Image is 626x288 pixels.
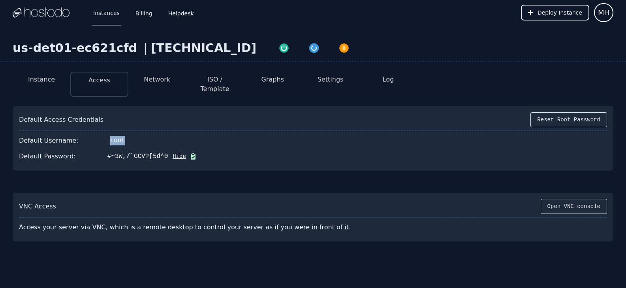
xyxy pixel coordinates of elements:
img: Logo [13,7,70,19]
button: Log [383,75,394,84]
span: MH [598,7,609,18]
span: Deploy Instance [538,9,582,17]
button: User menu [594,3,613,22]
button: Open VNC console [541,199,607,214]
img: Power Off [338,43,350,54]
div: Default Username: [19,136,79,145]
div: #~3W,/`GCV?[5d^0 [107,152,168,161]
div: VNC Access [19,202,56,211]
button: Power Off [329,41,359,54]
div: Access your server via VNC, which is a remote desktop to control your server as if you were in fr... [19,219,373,235]
button: Reset Root Password [530,112,607,127]
div: Default Access Credentials [19,115,103,124]
button: Settings [318,75,344,84]
img: Restart [308,43,320,54]
div: [TECHNICAL_ID] [151,41,256,55]
button: Access [88,76,110,85]
button: Network [144,75,170,84]
button: Deploy Instance [521,5,589,20]
div: us-det01-ec621cfd [13,41,140,55]
button: Hide [168,152,186,160]
div: | [140,41,151,55]
button: Restart [299,41,329,54]
img: Power On [278,43,290,54]
div: root [110,136,125,145]
div: Default Password: [19,152,76,161]
button: Graphs [261,75,284,84]
button: Power On [269,41,299,54]
button: ISO / Template [192,75,237,94]
button: Instance [28,75,55,84]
